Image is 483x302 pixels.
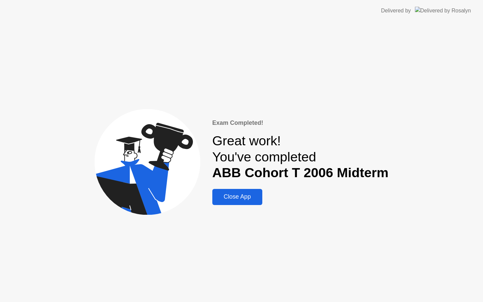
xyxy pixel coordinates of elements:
[381,7,411,15] div: Delivered by
[212,133,389,181] div: Great work! You've completed
[212,189,262,205] button: Close App
[415,7,471,14] img: Delivered by Rosalyn
[212,165,389,180] b: ABB Cohort T 2006 Midterm
[212,118,389,128] div: Exam Completed!
[214,193,260,200] div: Close App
